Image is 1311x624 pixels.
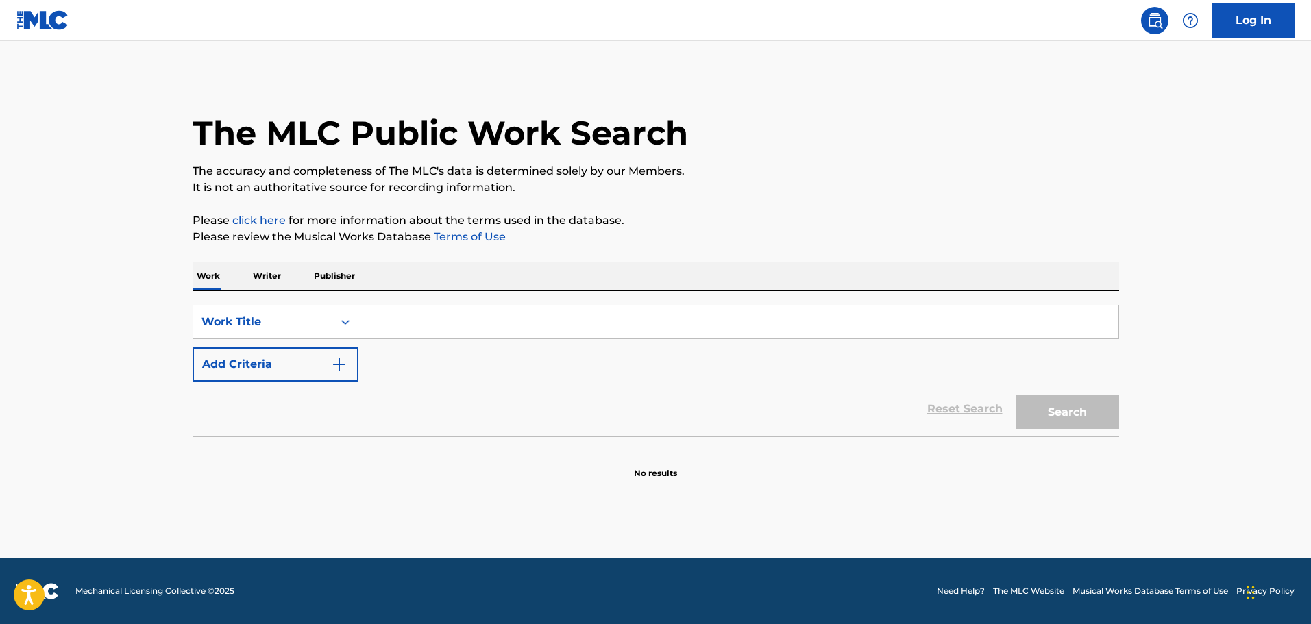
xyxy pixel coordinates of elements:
[193,347,358,382] button: Add Criteria
[193,229,1119,245] p: Please review the Musical Works Database
[75,585,234,597] span: Mechanical Licensing Collective © 2025
[431,230,506,243] a: Terms of Use
[1147,12,1163,29] img: search
[193,305,1119,436] form: Search Form
[201,314,325,330] div: Work Title
[1236,585,1295,597] a: Privacy Policy
[1182,12,1199,29] img: help
[193,212,1119,229] p: Please for more information about the terms used in the database.
[193,163,1119,179] p: The accuracy and completeness of The MLC's data is determined solely by our Members.
[634,451,677,479] p: No results
[16,10,69,30] img: MLC Logo
[193,112,688,153] h1: The MLC Public Work Search
[937,585,985,597] a: Need Help?
[232,214,286,227] a: click here
[1177,7,1204,34] div: Help
[193,262,224,290] p: Work
[310,262,359,290] p: Publisher
[1212,3,1295,38] a: Log In
[1247,572,1255,613] div: Drag
[249,262,285,290] p: Writer
[1141,7,1168,34] a: Public Search
[16,583,59,599] img: logo
[1242,558,1311,624] iframe: Chat Widget
[1073,585,1228,597] a: Musical Works Database Terms of Use
[331,356,347,373] img: 9d2ae6d4665cec9f34b9.svg
[993,585,1064,597] a: The MLC Website
[193,179,1119,196] p: It is not an authoritative source for recording information.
